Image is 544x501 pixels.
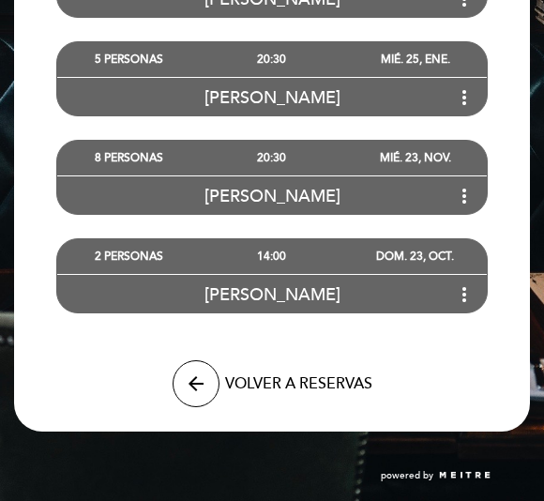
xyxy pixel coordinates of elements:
[201,42,344,77] div: 20:30
[173,360,219,407] button: arrow_back
[204,186,340,206] span: [PERSON_NAME]
[381,469,491,482] a: powered by
[225,374,372,393] span: VOLVER A RESERVAS
[343,239,487,274] div: DOM. 23, OCT.
[453,283,476,306] i: more_vert
[204,87,340,108] span: [PERSON_NAME]
[204,284,340,305] span: [PERSON_NAME]
[438,471,491,480] img: MEITRE
[343,141,487,175] div: MIÉ. 23, NOV.
[453,86,476,109] i: more_vert
[201,141,344,175] div: 20:30
[381,469,433,482] span: powered by
[343,42,487,77] div: MIÉ. 25, ENE.
[185,372,207,395] i: arrow_back
[57,42,201,77] div: 5 PERSONAS
[57,141,201,175] div: 8 PERSONAS
[453,185,476,207] i: more_vert
[57,239,201,274] div: 2 PERSONAS
[201,239,344,274] div: 14:00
